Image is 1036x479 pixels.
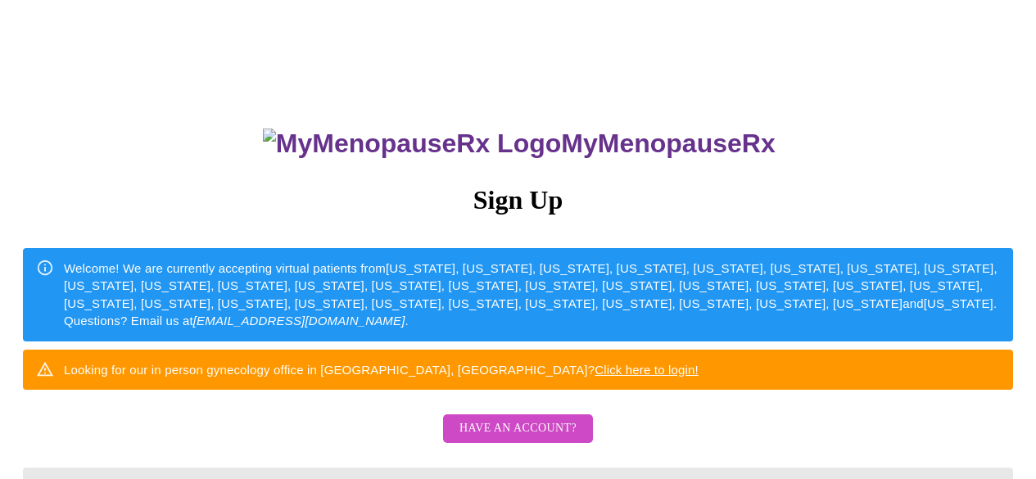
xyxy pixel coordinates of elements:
a: Have an account? [439,432,597,446]
button: Have an account? [443,414,593,443]
h3: Sign Up [23,185,1013,215]
img: MyMenopauseRx Logo [263,129,561,159]
div: Looking for our in person gynecology office in [GEOGRAPHIC_DATA], [GEOGRAPHIC_DATA]? [64,355,699,385]
span: Have an account? [459,418,577,439]
h3: MyMenopauseRx [25,129,1014,159]
em: [EMAIL_ADDRESS][DOMAIN_NAME] [193,314,405,328]
a: Click here to login! [595,363,699,377]
div: Welcome! We are currently accepting virtual patients from [US_STATE], [US_STATE], [US_STATE], [US... [64,253,1000,337]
